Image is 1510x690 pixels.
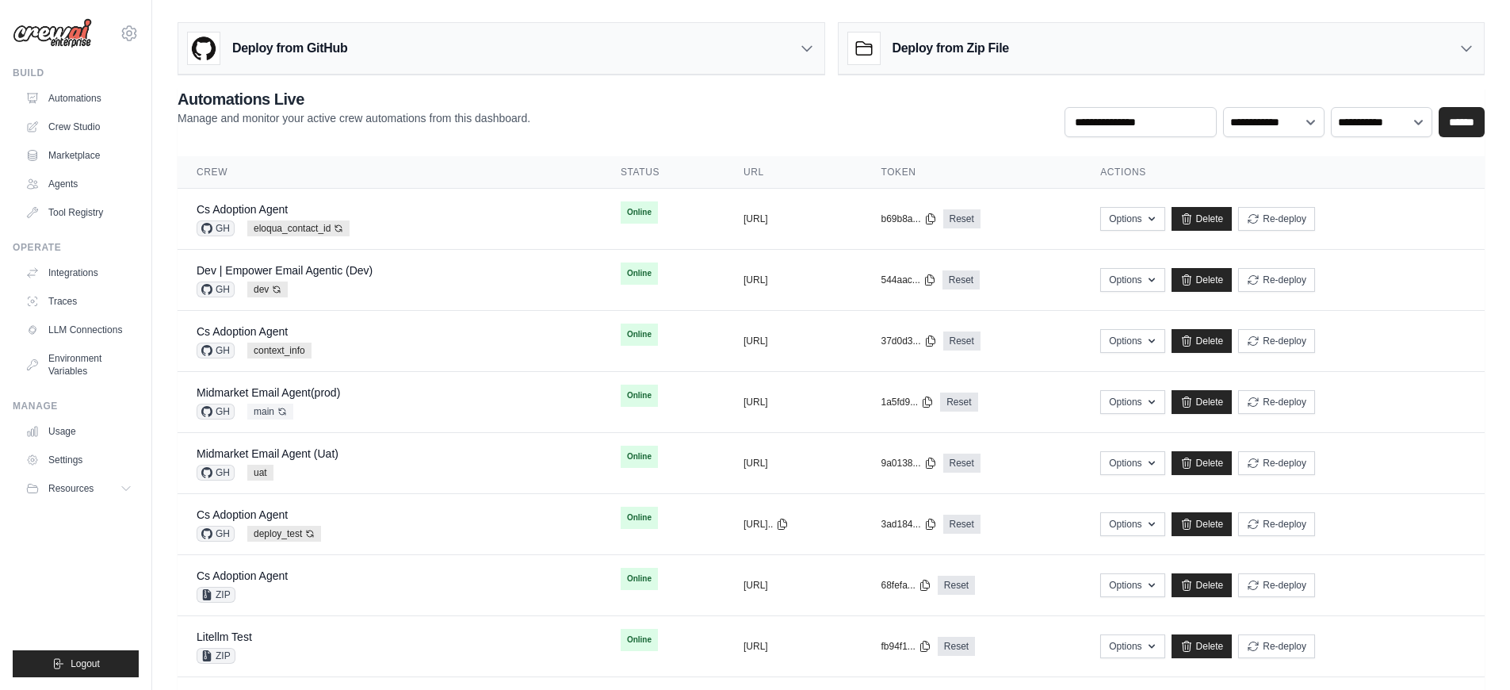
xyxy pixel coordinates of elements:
a: Traces [19,289,139,314]
h3: Deploy from GitHub [232,39,347,58]
button: b69b8a... [881,213,936,225]
a: Tool Registry [19,200,139,225]
a: Delete [1172,573,1233,597]
span: ZIP [197,648,235,664]
button: Re-deploy [1238,329,1315,353]
span: Logout [71,657,100,670]
a: Reset [938,576,975,595]
img: GitHub Logo [188,33,220,64]
button: Logout [13,650,139,677]
h3: Deploy from Zip File [893,39,1009,58]
a: Delete [1172,329,1233,353]
button: Resources [19,476,139,501]
span: GH [197,282,235,297]
a: Reset [938,637,975,656]
button: Options [1100,390,1164,414]
button: Options [1100,634,1164,658]
button: Re-deploy [1238,207,1315,231]
button: 68fefa... [881,579,931,592]
a: LLM Connections [19,317,139,343]
a: Delete [1172,451,1233,475]
button: Options [1100,451,1164,475]
a: Agents [19,171,139,197]
span: Online [621,507,658,529]
a: Reset [943,515,981,534]
div: Manage [13,400,139,412]
span: main [247,404,293,420]
a: Delete [1172,634,1233,658]
th: URL [724,156,862,189]
button: Re-deploy [1238,634,1315,658]
button: 1a5fd9... [881,396,934,408]
a: Automations [19,86,139,111]
th: Crew [178,156,602,189]
button: Re-deploy [1238,390,1315,414]
span: Online [621,385,658,407]
a: Dev | Empower Email Agentic (Dev) [197,264,373,277]
button: Options [1100,573,1164,597]
span: Online [621,263,658,285]
span: eloqua_contact_id [247,220,350,236]
button: Re-deploy [1238,512,1315,536]
a: Cs Adoption Agent [197,203,288,216]
button: Options [1100,268,1164,292]
span: GH [197,465,235,481]
a: Cs Adoption Agent [197,569,288,582]
a: Cs Adoption Agent [197,325,288,338]
span: Online [621,446,658,468]
span: ZIP [197,587,235,603]
button: Re-deploy [1238,451,1315,475]
span: uat [247,465,273,481]
a: Reset [943,332,981,351]
div: Operate [13,241,139,254]
a: Reset [943,209,981,228]
button: Options [1100,329,1164,353]
th: Actions [1081,156,1485,189]
a: Reset [942,270,980,289]
h2: Automations Live [178,88,530,110]
a: Midmarket Email Agent(prod) [197,386,340,399]
a: Marketplace [19,143,139,168]
a: Delete [1172,268,1233,292]
button: 9a0138... [881,457,936,470]
button: Re-deploy [1238,573,1315,597]
span: Online [621,324,658,346]
img: Logo [13,18,92,48]
span: GH [197,220,235,236]
a: Delete [1172,207,1233,231]
div: Build [13,67,139,79]
button: Options [1100,207,1164,231]
a: Usage [19,419,139,444]
a: Reset [943,454,981,473]
span: context_info [247,343,312,358]
span: Resources [48,482,94,495]
a: Delete [1172,512,1233,536]
span: GH [197,526,235,542]
button: Options [1100,512,1164,536]
button: 3ad184... [881,518,936,531]
span: deploy_test [247,526,321,542]
a: Crew Studio [19,114,139,140]
a: Integrations [19,260,139,286]
p: Manage and monitor your active crew automations from this dashboard. [178,110,530,126]
a: Reset [940,393,977,412]
span: Online [621,629,658,651]
a: Litellm Test [197,631,252,643]
a: Environment Variables [19,346,139,384]
th: Status [602,156,724,189]
a: Settings [19,447,139,473]
button: fb94f1... [881,640,931,653]
a: Midmarket Email Agent (Uat) [197,447,338,460]
button: 37d0d3... [881,335,936,347]
span: Online [621,568,658,590]
a: Delete [1172,390,1233,414]
button: 544aac... [881,274,935,286]
button: Re-deploy [1238,268,1315,292]
span: dev [247,282,288,297]
span: GH [197,404,235,420]
span: GH [197,343,235,358]
a: Cs Adoption Agent [197,508,288,521]
span: Online [621,201,658,224]
th: Token [862,156,1081,189]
